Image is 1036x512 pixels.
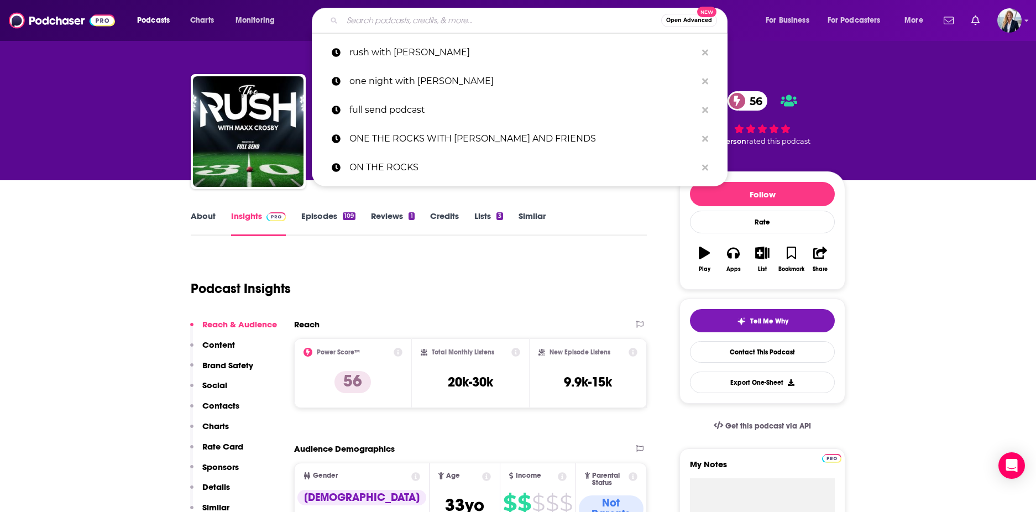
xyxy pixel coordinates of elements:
div: Open Intercom Messenger [998,452,1025,479]
label: My Notes [690,459,835,478]
button: Charts [190,421,229,441]
button: List [748,239,777,279]
span: Open Advanced [666,18,712,23]
a: Show notifications dropdown [967,11,984,30]
span: Monitoring [236,13,275,28]
span: Charts [190,13,214,28]
div: List [758,266,767,273]
button: open menu [897,12,937,29]
p: ON THE ROCKS [349,153,697,182]
span: $ [503,494,516,512]
span: Age [446,472,460,479]
h3: 9.9k-15k [564,374,612,390]
button: Contacts [190,400,239,421]
div: Search podcasts, credits, & more... [322,8,738,33]
a: ONE THE ROCKS WITH [PERSON_NAME] AND FRIENDS [312,124,728,153]
a: Lists3 [474,211,503,236]
img: tell me why sparkle [737,317,746,326]
a: Contact This Podcast [690,341,835,363]
button: tell me why sparkleTell Me Why [690,309,835,332]
div: 56 1 personrated this podcast [679,84,845,153]
p: Reach & Audience [202,319,277,330]
span: $ [546,494,558,512]
div: 1 [409,212,414,220]
p: Charts [202,421,229,431]
img: Podchaser Pro [822,454,841,463]
button: Follow [690,182,835,206]
span: More [904,13,923,28]
span: Podcasts [137,13,170,28]
a: InsightsPodchaser Pro [231,211,286,236]
a: Charts [183,12,221,29]
div: Rate [690,211,835,233]
div: Apps [726,266,741,273]
span: Tell Me Why [750,317,788,326]
button: Bookmark [777,239,805,279]
span: For Podcasters [828,13,881,28]
h1: Podcast Insights [191,280,291,297]
div: Bookmark [778,266,804,273]
a: Credits [430,211,459,236]
button: Content [190,339,235,360]
div: [DEMOGRAPHIC_DATA] [297,490,426,505]
h3: 20k-30k [448,374,493,390]
button: Social [190,380,227,400]
p: Rate Card [202,441,243,452]
span: For Business [766,13,809,28]
div: 3 [496,212,503,220]
button: Export One-Sheet [690,372,835,393]
span: Get this podcast via API [725,421,811,431]
span: Logged in as carolynchauncey [997,8,1022,33]
p: Social [202,380,227,390]
img: The Rush [193,76,304,187]
p: rush with maxx crosby [349,38,697,67]
img: Podchaser - Follow, Share and Rate Podcasts [9,10,115,31]
span: Parental Status [592,472,626,487]
span: 1 person [716,137,746,145]
span: New [697,7,717,17]
p: 56 [334,371,371,393]
img: Podchaser Pro [266,212,286,221]
span: 56 [739,91,768,111]
img: User Profile [997,8,1022,33]
button: Brand Safety [190,360,253,380]
button: open menu [758,12,823,29]
p: full send podcast [349,96,697,124]
h2: Reach [294,319,320,330]
button: Rate Card [190,441,243,462]
p: one night with steiny [349,67,697,96]
button: open menu [228,12,289,29]
a: one night with [PERSON_NAME] [312,67,728,96]
div: 109 [343,212,355,220]
a: Similar [519,211,546,236]
span: Gender [313,472,338,479]
span: Income [516,472,541,479]
a: Show notifications dropdown [939,11,958,30]
button: Reach & Audience [190,319,277,339]
h2: Power Score™ [317,348,360,356]
span: $ [532,494,545,512]
button: Details [190,482,230,502]
button: open menu [129,12,184,29]
input: Search podcasts, credits, & more... [342,12,661,29]
span: $ [559,494,572,512]
p: Content [202,339,235,350]
p: Sponsors [202,462,239,472]
a: About [191,211,216,236]
button: Play [690,239,719,279]
p: Details [202,482,230,492]
button: Apps [719,239,747,279]
button: Show profile menu [997,8,1022,33]
a: Get this podcast via API [705,412,820,440]
p: Contacts [202,400,239,411]
button: Share [806,239,835,279]
h2: New Episode Listens [550,348,610,356]
p: ONE THE ROCKS WITH MARCELLUS WILEY AND FRIENDS [349,124,697,153]
a: Reviews1 [371,211,414,236]
button: open menu [820,12,897,29]
span: $ [517,494,531,512]
h2: Total Monthly Listens [432,348,494,356]
a: full send podcast [312,96,728,124]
